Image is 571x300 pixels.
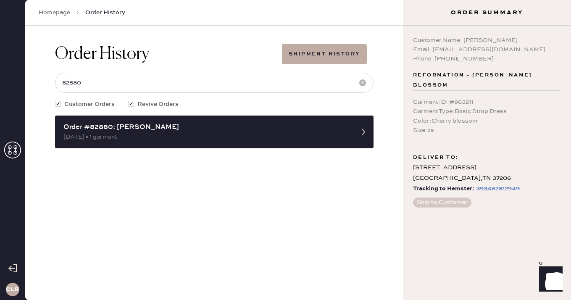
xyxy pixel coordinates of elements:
a: Homepage [39,8,70,17]
button: Ship to Customer [413,197,471,208]
div: [STREET_ADDRESS] [GEOGRAPHIC_DATA] , TN 37206 [413,163,561,184]
div: Order #82880: [PERSON_NAME] [63,122,350,132]
a: 393462812949 [474,184,520,194]
div: Garment Type : Basic Strap Dress [413,107,561,116]
div: Garment ID : # 963211 [413,97,561,107]
span: Customer Orders [64,100,115,109]
input: Search by order number, customer name, email or phone number [55,73,374,93]
span: Tracking to Hemster: [413,184,474,194]
h3: Order Summary [403,8,571,17]
div: [DATE] • 1 garment [63,132,350,142]
h3: CLR [6,287,19,292]
div: Color : Cherry blossom [413,116,561,126]
span: Revive Orders [137,100,179,109]
span: Order History [85,8,125,17]
div: Email: [EMAIL_ADDRESS][DOMAIN_NAME] [413,45,561,54]
span: Reformation - [PERSON_NAME] blossom [413,70,561,90]
iframe: Front Chat [531,262,567,298]
div: Size : xs [413,126,561,135]
button: Shipment History [282,44,366,64]
div: Phone: [PHONE_NUMBER] [413,54,561,63]
div: Customer Name: [PERSON_NAME] [413,36,561,45]
div: https://www.fedex.com/apps/fedextrack/?tracknumbers=393462812949&cntry_code=US [476,184,520,194]
span: Deliver to: [413,153,458,163]
h1: Order History [55,44,149,64]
